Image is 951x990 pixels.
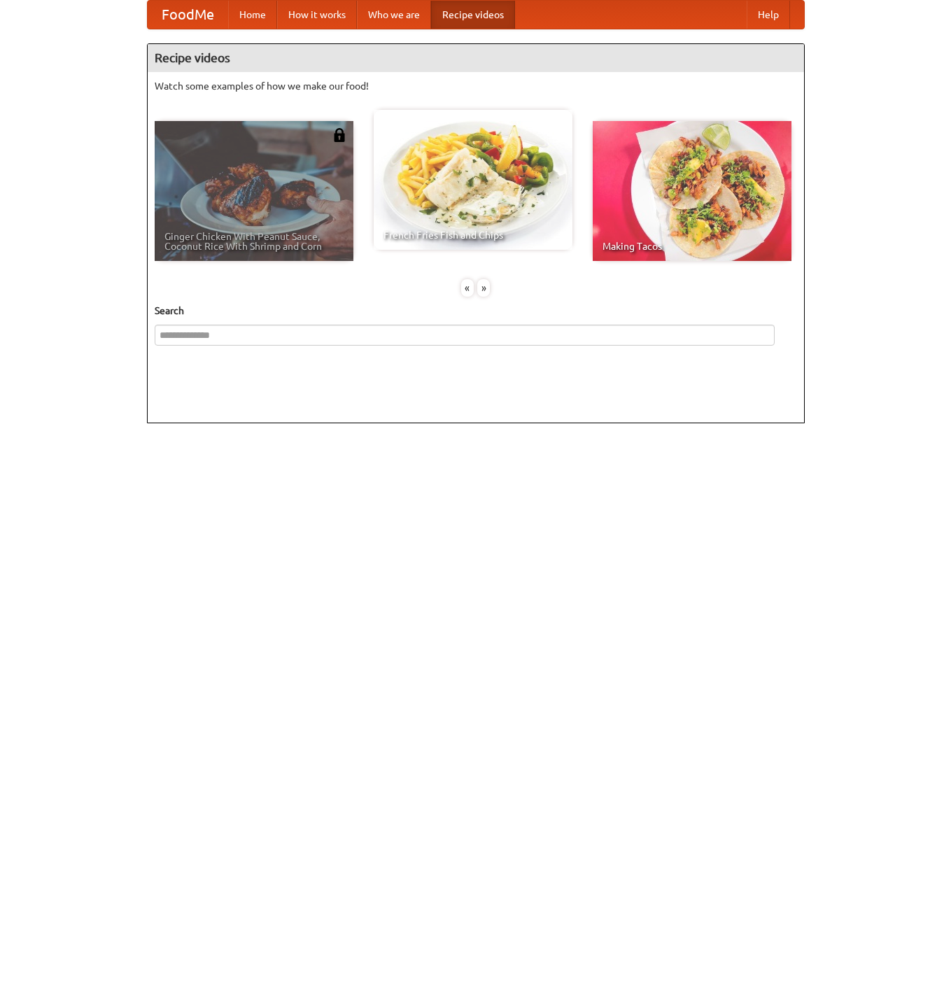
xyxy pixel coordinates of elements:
[155,304,797,318] h5: Search
[332,128,346,142] img: 483408.png
[461,279,474,297] div: «
[148,44,804,72] h4: Recipe videos
[148,1,228,29] a: FoodMe
[277,1,357,29] a: How it works
[593,121,791,261] a: Making Tacos
[477,279,490,297] div: »
[374,110,572,250] a: French Fries Fish and Chips
[228,1,277,29] a: Home
[155,79,797,93] p: Watch some examples of how we make our food!
[603,241,782,251] span: Making Tacos
[357,1,431,29] a: Who we are
[747,1,790,29] a: Help
[431,1,515,29] a: Recipe videos
[383,230,563,240] span: French Fries Fish and Chips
